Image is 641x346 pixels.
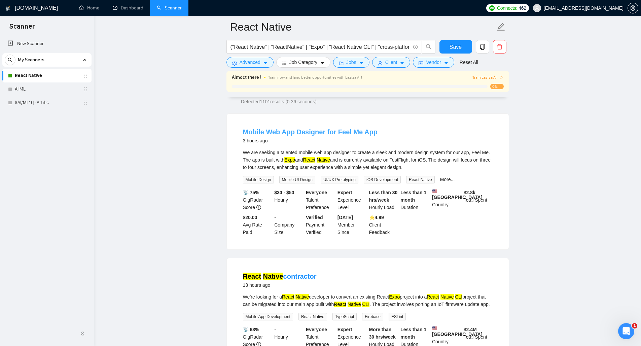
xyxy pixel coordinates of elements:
[364,176,401,183] span: iOS Development
[5,58,15,62] span: search
[274,190,294,195] b: $30 - $50
[274,327,276,332] b: -
[334,302,346,307] mark: React
[432,189,483,200] b: [GEOGRAPHIC_DATA]
[337,327,352,332] b: Expert
[83,100,88,105] span: holder
[460,59,478,66] a: Reset All
[422,44,435,50] span: search
[243,215,257,220] b: $20.00
[464,190,475,195] b: $ 2.8k
[493,40,506,54] button: delete
[368,214,399,236] div: Client Feedback
[243,281,317,289] div: 13 hours ago
[282,61,287,66] span: bars
[243,273,317,280] a: React Nativecontractor
[289,59,317,66] span: Job Category
[464,327,477,332] b: $ 2.4M
[462,189,494,211] div: Total Spent
[263,273,283,280] mark: Native
[243,293,493,308] div: We’re looking for a developer to convert an existing React project into a project that can be mig...
[369,190,398,203] b: Less than 30 hrs/week
[83,73,88,78] span: holder
[472,74,503,81] button: Train Laziza AI
[243,176,274,183] span: Mobile Design
[242,214,273,236] div: Avg Rate Paid
[83,86,88,92] span: holder
[368,189,399,211] div: Hourly Load
[389,313,406,320] span: ESLint
[400,327,426,340] b: Less than 1 month
[432,326,437,331] img: 🇺🇸
[493,44,506,50] span: delete
[279,176,315,183] span: Mobile UI Design
[8,37,86,50] a: New Scanner
[243,313,293,320] span: Mobile App Development
[406,176,435,183] span: React Native
[273,189,305,211] div: Hourly
[432,326,483,337] b: [GEOGRAPHIC_DATA]
[157,5,182,11] a: searchScanner
[276,57,330,68] button: barsJob Categorycaret-down
[263,61,268,66] span: caret-down
[413,45,418,49] span: info-circle
[240,59,260,66] span: Advanced
[489,5,495,11] img: upwork-logo.png
[305,189,336,211] div: Talent Preference
[362,302,369,307] mark: CLI
[372,57,411,68] button: userClientcaret-down
[4,22,40,36] span: Scanner
[2,37,92,50] li: New Scanner
[236,98,321,105] span: Detected 1101 results (0.36 seconds)
[243,137,378,145] div: 3 hours ago
[476,40,489,54] button: copy
[333,57,369,68] button: folderJobscaret-down
[320,61,325,66] span: caret-down
[399,189,431,211] div: Duration
[348,302,361,307] mark: Native
[332,313,357,320] span: TypeScript
[440,294,454,300] mark: Native
[113,5,143,11] a: dashboardDashboard
[628,5,638,11] span: setting
[242,189,273,211] div: GigRadar Score
[243,190,259,195] b: 📡 75%
[232,61,237,66] span: setting
[427,294,439,300] mark: React
[499,75,503,79] span: right
[389,294,400,300] mark: Expo
[359,61,364,66] span: caret-down
[455,294,462,300] mark: CLI
[444,61,449,66] span: caret-down
[337,190,352,195] b: Expert
[339,61,344,66] span: folder
[628,5,638,11] a: setting
[5,55,15,65] button: search
[497,23,505,31] span: edit
[476,44,489,50] span: copy
[400,61,404,66] span: caret-down
[346,59,356,66] span: Jobs
[336,189,368,211] div: Experience Level
[230,19,495,35] input: Scanner name...
[337,215,353,220] b: [DATE]
[632,323,637,328] span: 1
[628,3,638,13] button: setting
[400,190,426,203] b: Less than 1 month
[378,61,383,66] span: user
[306,190,327,195] b: Everyone
[2,53,92,109] li: My Scanners
[79,5,99,11] a: homeHome
[295,294,309,300] mark: Native
[450,43,462,51] span: Save
[336,214,368,236] div: Member Since
[80,330,87,337] span: double-left
[298,313,327,320] span: React Native
[321,176,358,183] span: UI/UX Prototyping
[232,74,261,81] span: Almost there !
[422,40,435,54] button: search
[282,294,294,300] mark: React
[230,43,410,51] input: Search Freelance Jobs...
[426,59,441,66] span: Vendor
[519,4,526,12] span: 462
